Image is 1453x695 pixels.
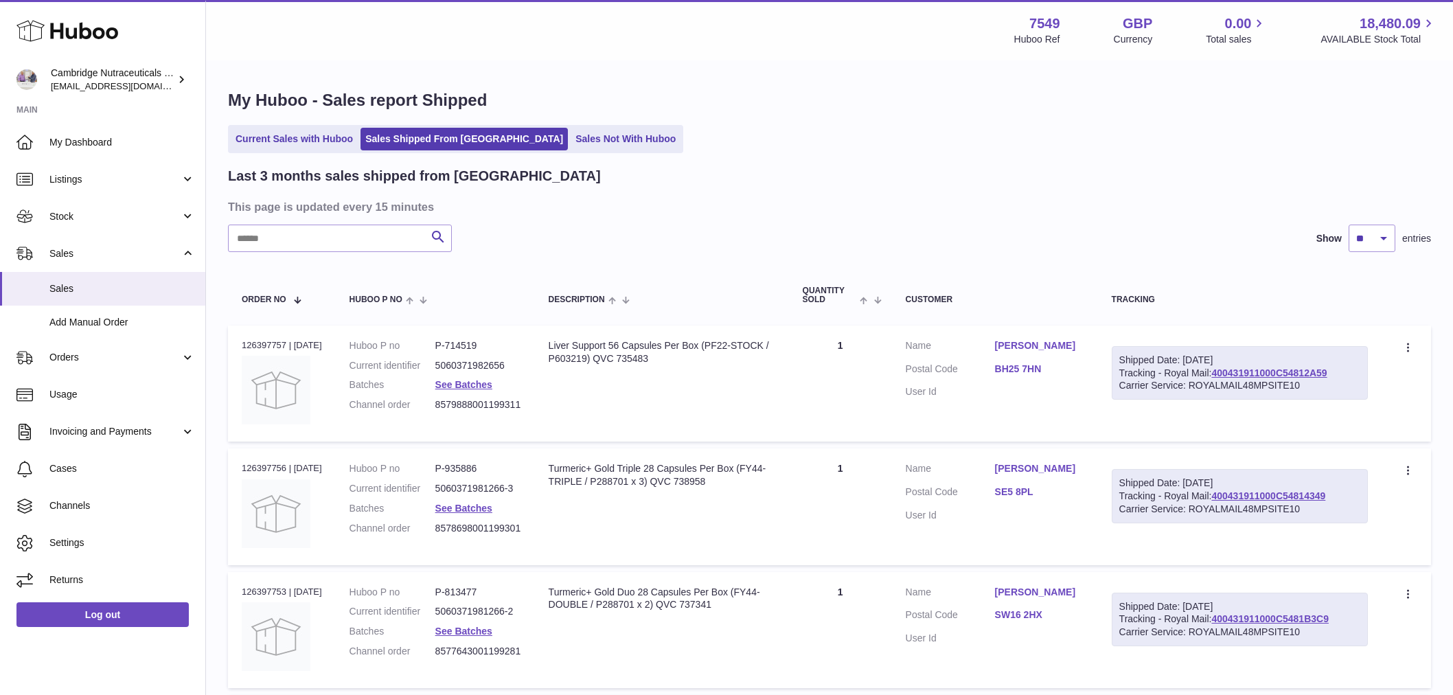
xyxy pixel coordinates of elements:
[16,69,37,90] img: qvc@camnutra.com
[228,89,1431,111] h1: My Huboo - Sales report Shipped
[242,586,322,598] div: 126397753 | [DATE]
[49,388,195,401] span: Usage
[49,316,195,329] span: Add Manual Order
[1206,33,1267,46] span: Total sales
[995,608,1084,622] a: SW16 2HX
[906,339,995,356] dt: Name
[1014,33,1060,46] div: Huboo Ref
[350,482,435,495] dt: Current identifier
[435,339,521,352] dd: P-714519
[435,586,521,599] dd: P-813477
[350,605,435,618] dt: Current identifier
[435,645,521,658] dd: 8577643001199281
[1119,379,1360,392] div: Carrier Service: ROYALMAIL48MPSITE10
[49,462,195,475] span: Cases
[242,339,322,352] div: 126397757 | [DATE]
[1119,354,1360,367] div: Shipped Date: [DATE]
[906,363,995,379] dt: Postal Code
[789,448,892,565] td: 1
[906,486,995,502] dt: Postal Code
[906,295,1084,304] div: Customer
[1119,626,1360,639] div: Carrier Service: ROYALMAIL48MPSITE10
[803,286,857,304] span: Quantity Sold
[49,351,181,364] span: Orders
[1206,14,1267,46] a: 0.00 Total sales
[995,586,1084,599] a: [PERSON_NAME]
[435,503,492,514] a: See Batches
[549,586,775,612] div: Turmeric+ Gold Duo 28 Capsules Per Box (FY44-DOUBLE / P288701 x 2) QVC 737341
[435,522,521,535] dd: 8578698001199301
[906,462,995,479] dt: Name
[1316,232,1342,245] label: Show
[995,486,1084,499] a: SE5 8PL
[549,295,605,304] span: Description
[242,295,286,304] span: Order No
[350,522,435,535] dt: Channel order
[1029,14,1060,33] strong: 7549
[350,462,435,475] dt: Huboo P no
[995,462,1084,475] a: [PERSON_NAME]
[350,295,402,304] span: Huboo P no
[1112,346,1368,400] div: Tracking - Royal Mail:
[995,339,1084,352] a: [PERSON_NAME]
[1360,14,1421,33] span: 18,480.09
[1225,14,1252,33] span: 0.00
[906,586,995,602] dt: Name
[16,602,189,627] a: Log out
[789,572,892,688] td: 1
[51,67,174,93] div: Cambridge Nutraceuticals Ltd
[906,385,995,398] dt: User Id
[231,128,358,150] a: Current Sales with Huboo
[350,398,435,411] dt: Channel order
[350,502,435,515] dt: Batches
[906,608,995,625] dt: Postal Code
[242,462,322,475] div: 126397756 | [DATE]
[435,482,521,495] dd: 5060371981266-3
[1320,14,1437,46] a: 18,480.09 AVAILABLE Stock Total
[1119,600,1360,613] div: Shipped Date: [DATE]
[1402,232,1431,245] span: entries
[1112,469,1368,523] div: Tracking - Royal Mail:
[1123,14,1152,33] strong: GBP
[1211,367,1327,378] a: 400431911000C54812A59
[549,339,775,365] div: Liver Support 56 Capsules Per Box (PF22-STOCK / P603219) QVC 735483
[1119,503,1360,516] div: Carrier Service: ROYALMAIL48MPSITE10
[906,509,995,522] dt: User Id
[49,425,181,438] span: Invoicing and Payments
[49,573,195,586] span: Returns
[1119,477,1360,490] div: Shipped Date: [DATE]
[49,210,181,223] span: Stock
[361,128,568,150] a: Sales Shipped From [GEOGRAPHIC_DATA]
[228,167,601,185] h2: Last 3 months sales shipped from [GEOGRAPHIC_DATA]
[49,173,181,186] span: Listings
[242,356,310,424] img: no-photo.jpg
[1112,295,1368,304] div: Tracking
[228,199,1428,214] h3: This page is updated every 15 minutes
[350,645,435,658] dt: Channel order
[49,247,181,260] span: Sales
[435,359,521,372] dd: 5060371982656
[242,479,310,548] img: no-photo.jpg
[49,282,195,295] span: Sales
[350,359,435,372] dt: Current identifier
[350,378,435,391] dt: Batches
[1112,593,1368,647] div: Tracking - Royal Mail:
[906,632,995,645] dt: User Id
[350,586,435,599] dt: Huboo P no
[350,339,435,352] dt: Huboo P no
[995,363,1084,376] a: BH25 7HN
[242,602,310,671] img: no-photo.jpg
[350,625,435,638] dt: Batches
[435,379,492,390] a: See Batches
[549,462,775,488] div: Turmeric+ Gold Triple 28 Capsules Per Box (FY44-TRIPLE / P288701 x 3) QVC 738958
[49,136,195,149] span: My Dashboard
[1320,33,1437,46] span: AVAILABLE Stock Total
[1211,490,1325,501] a: 400431911000C54814349
[435,626,492,637] a: See Batches
[571,128,680,150] a: Sales Not With Huboo
[49,536,195,549] span: Settings
[1114,33,1153,46] div: Currency
[1211,613,1328,624] a: 400431911000C5481B3C9
[435,398,521,411] dd: 8579888001199311
[789,326,892,442] td: 1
